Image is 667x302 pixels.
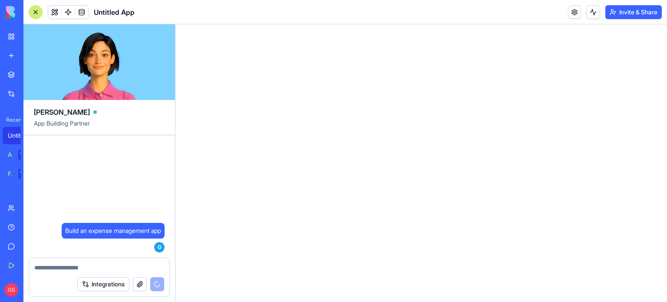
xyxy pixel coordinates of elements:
a: Untitled App [3,127,37,144]
div: AI Logo Generator [8,150,12,159]
span: Untitled App [94,7,135,17]
span: GS [4,283,18,297]
div: TRY [18,169,32,179]
a: AI Logo GeneratorTRY [3,146,37,163]
button: Integrations [77,277,129,291]
span: Recent [3,116,21,123]
span: App Building Partner [34,119,165,135]
span: Build an expense management app [65,226,161,235]
button: Invite & Share [605,5,662,19]
div: Feedback Form [8,169,12,178]
img: logo [6,6,60,18]
div: Untitled App [8,131,32,140]
span: [PERSON_NAME] [34,107,90,117]
a: Feedback FormTRY [3,165,37,183]
div: TRY [18,149,32,160]
span: G [154,242,165,252]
